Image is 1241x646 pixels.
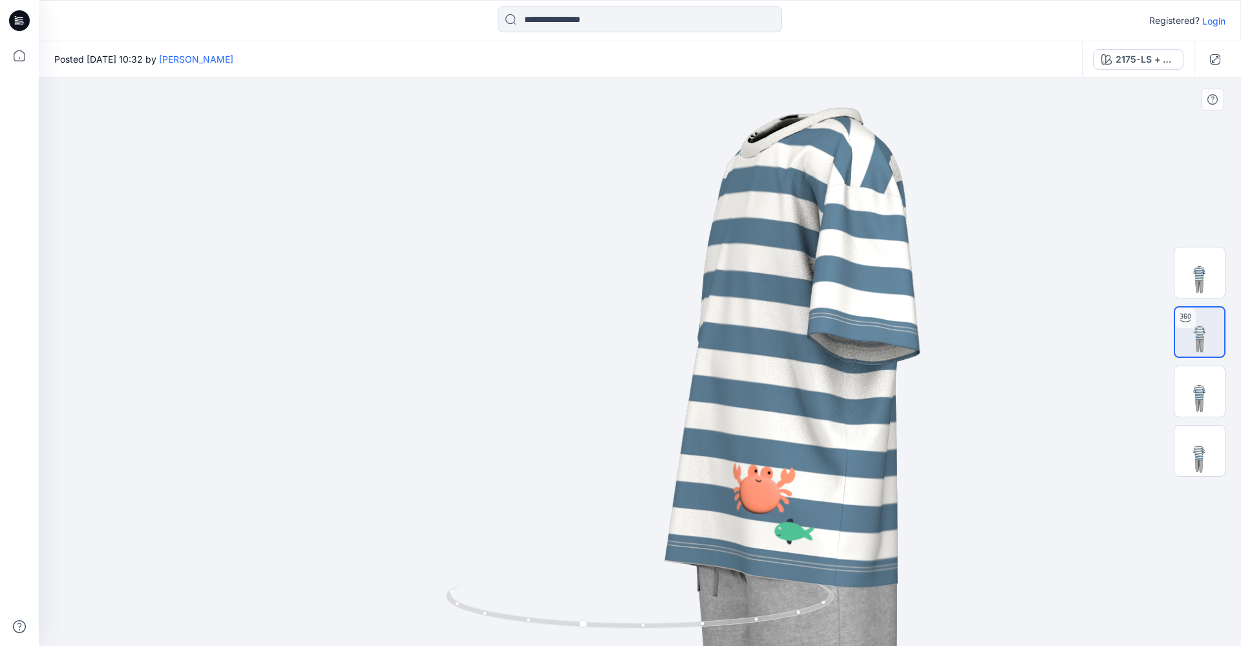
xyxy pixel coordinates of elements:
[1202,14,1225,28] p: Login
[1175,307,1224,357] img: Turntable
[1093,49,1183,70] button: 2175-LS + crab
[1174,247,1225,298] img: Preview
[1174,426,1225,476] img: Back
[159,54,233,65] a: [PERSON_NAME]
[54,52,233,66] span: Posted [DATE] 10:32 by
[1174,366,1225,417] img: Front
[1116,52,1175,67] div: 2175-LS + crab
[1149,13,1200,28] p: Registered?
